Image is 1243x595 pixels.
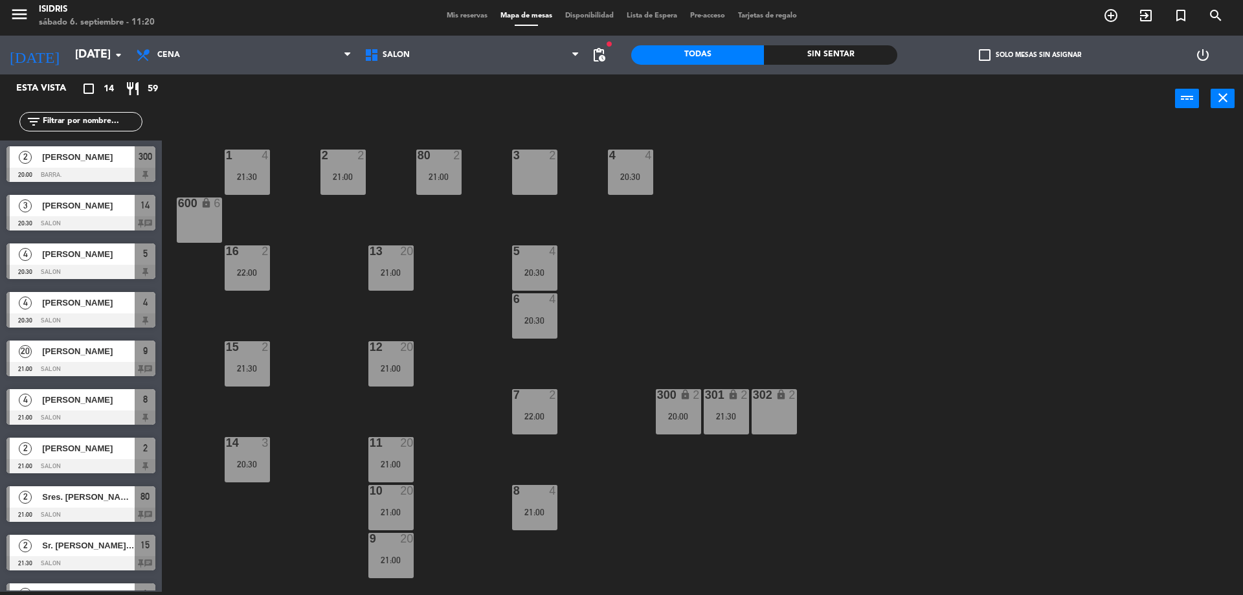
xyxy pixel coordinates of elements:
i: crop_square [81,81,96,96]
div: 15 [226,341,227,353]
span: 2 [19,442,32,455]
span: Cena [157,51,180,60]
div: 300 [657,389,658,401]
span: 14 [104,82,114,96]
span: 80 [140,489,150,504]
span: 2 [19,151,32,164]
span: [PERSON_NAME] [42,199,135,212]
div: Esta vista [6,81,93,96]
span: 8 [143,392,148,407]
div: 21:00 [512,508,557,517]
div: 21:00 [368,460,414,469]
div: 2 [262,341,269,353]
i: arrow_drop_down [111,47,126,63]
span: 3 [19,199,32,212]
span: SALON [383,51,410,60]
span: Mapa de mesas [494,12,559,19]
span: Lista de Espera [620,12,684,19]
div: 21:30 [704,412,749,421]
i: lock [776,389,787,400]
i: add_circle_outline [1103,8,1119,23]
div: 2 [357,150,365,161]
button: power_input [1175,89,1199,108]
span: 15 [140,537,150,553]
span: 20 [19,345,32,358]
span: [PERSON_NAME] [42,393,135,407]
span: 5 [143,246,148,262]
div: 4 [645,150,653,161]
div: 2 [549,389,557,401]
button: close [1211,89,1235,108]
span: 14 [140,197,150,213]
span: 4 [19,297,32,309]
div: 20 [400,245,413,257]
div: 4 [609,150,610,161]
span: check_box_outline_blank [979,49,991,61]
div: 20 [400,341,413,353]
span: 4 [19,394,32,407]
span: Disponibilidad [559,12,620,19]
div: 2 [262,245,269,257]
span: Sr. [PERSON_NAME] / Huespedes [42,539,135,552]
div: 21:00 [368,268,414,277]
span: 9 [143,343,148,359]
div: sábado 6. septiembre - 11:20 [39,16,155,29]
i: menu [10,5,29,24]
span: 300 [139,149,152,164]
div: 2 [453,150,461,161]
div: 4 [549,485,557,497]
span: 2 [19,491,32,504]
div: Sin sentar [764,45,897,65]
div: 2 [741,389,748,401]
i: exit_to_app [1138,8,1154,23]
span: [PERSON_NAME] [42,247,135,261]
i: lock [680,389,691,400]
div: 21:00 [368,508,414,517]
div: 14 [226,437,227,449]
i: power_settings_new [1195,47,1211,63]
div: 20:00 [656,412,701,421]
div: isidris [39,3,155,16]
span: Pre-acceso [684,12,732,19]
div: 22:00 [225,268,270,277]
span: [PERSON_NAME] [42,344,135,358]
div: 301 [705,389,706,401]
i: lock [728,389,739,400]
div: 1 [226,150,227,161]
div: 20:30 [512,268,557,277]
div: 20:30 [225,460,270,469]
div: 4 [549,245,557,257]
span: Tarjetas de regalo [732,12,803,19]
div: 4 [549,293,557,305]
div: 20 [400,485,413,497]
div: 21:00 [368,364,414,373]
div: 21:00 [416,172,462,181]
input: Filtrar por nombre... [41,115,142,129]
div: 21:00 [320,172,366,181]
div: 20:30 [512,316,557,325]
div: 20:30 [608,172,653,181]
i: turned_in_not [1173,8,1189,23]
i: filter_list [26,114,41,129]
i: close [1215,90,1231,106]
span: 2 [143,440,148,456]
i: lock [201,197,212,208]
div: 2 [789,389,796,401]
span: [PERSON_NAME] [42,442,135,455]
div: 22:00 [512,412,557,421]
span: 4 [19,248,32,261]
div: 20 [400,437,413,449]
div: 21:30 [225,364,270,373]
div: 16 [226,245,227,257]
span: [PERSON_NAME] [42,150,135,164]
